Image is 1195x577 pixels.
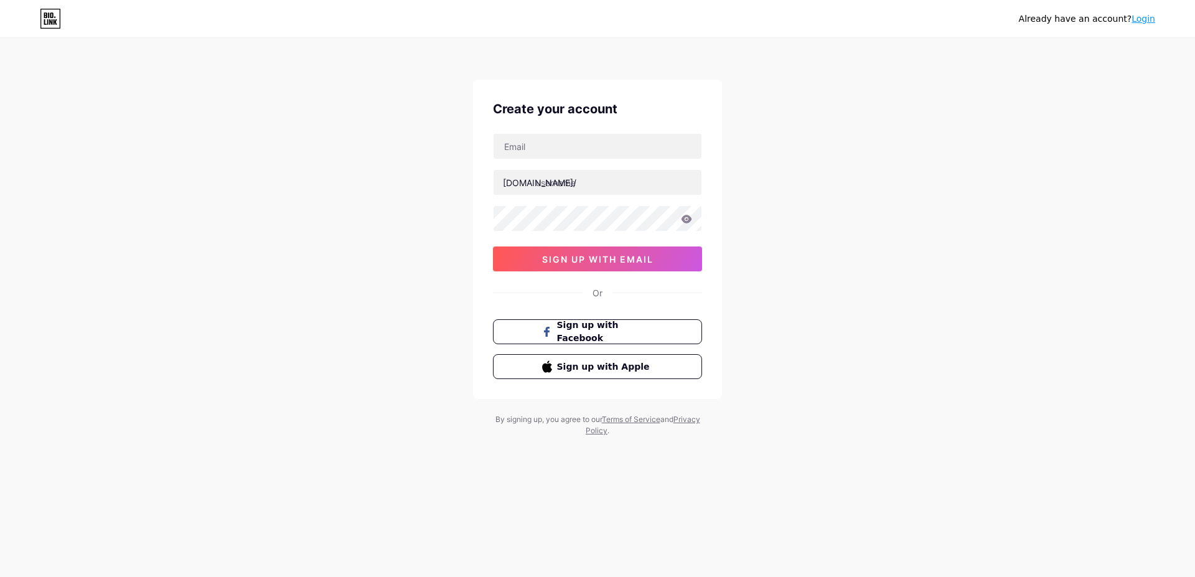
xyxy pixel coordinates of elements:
input: username [494,170,701,195]
button: Sign up with Facebook [493,319,702,344]
div: By signing up, you agree to our and . [492,414,703,436]
div: Or [593,286,602,299]
span: sign up with email [542,254,654,265]
a: Terms of Service [602,415,660,424]
div: [DOMAIN_NAME]/ [503,176,576,189]
button: Sign up with Apple [493,354,702,379]
a: Login [1132,14,1155,24]
div: Already have an account? [1019,12,1155,26]
span: Sign up with Apple [557,360,654,373]
div: Create your account [493,100,702,118]
span: Sign up with Facebook [557,319,654,345]
button: sign up with email [493,246,702,271]
input: Email [494,134,701,159]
